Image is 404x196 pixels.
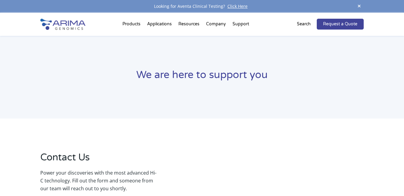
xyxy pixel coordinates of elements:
[40,151,159,169] h2: Contact Us
[40,2,363,10] div: Looking for Aventa Clinical Testing?
[40,19,85,30] img: Arima-Genomics-logo
[40,68,363,87] h1: We are here to support you
[317,19,364,30] a: Request a Quote
[40,169,159,192] p: Power your discoveries with the most advanced Hi-C technology. Fill out the form and someone from...
[225,3,250,9] a: Click Here
[297,20,311,28] p: Search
